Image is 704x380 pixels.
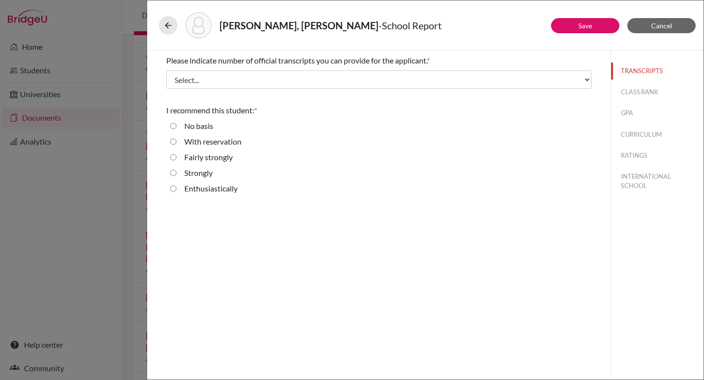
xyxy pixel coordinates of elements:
button: CURRICULUM [611,126,704,143]
button: GPA [611,105,704,122]
label: With reservation [184,136,242,148]
label: Fairly strongly [184,151,233,163]
span: I recommend this student: [166,106,254,115]
span: - School Report [378,20,441,31]
button: INTERNATIONAL SCHOOL [611,168,704,194]
label: No basis [184,120,213,132]
span: Please indicate number of official transcripts you can provide for the applicant. [166,56,427,65]
button: RATINGS [611,147,704,164]
strong: [PERSON_NAME], [PERSON_NAME] [220,20,378,31]
label: Enthusiastically [184,183,238,194]
label: Strongly [184,167,213,179]
button: TRANSCRIPTS [611,63,704,80]
button: CLASS RANK [611,84,704,101]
